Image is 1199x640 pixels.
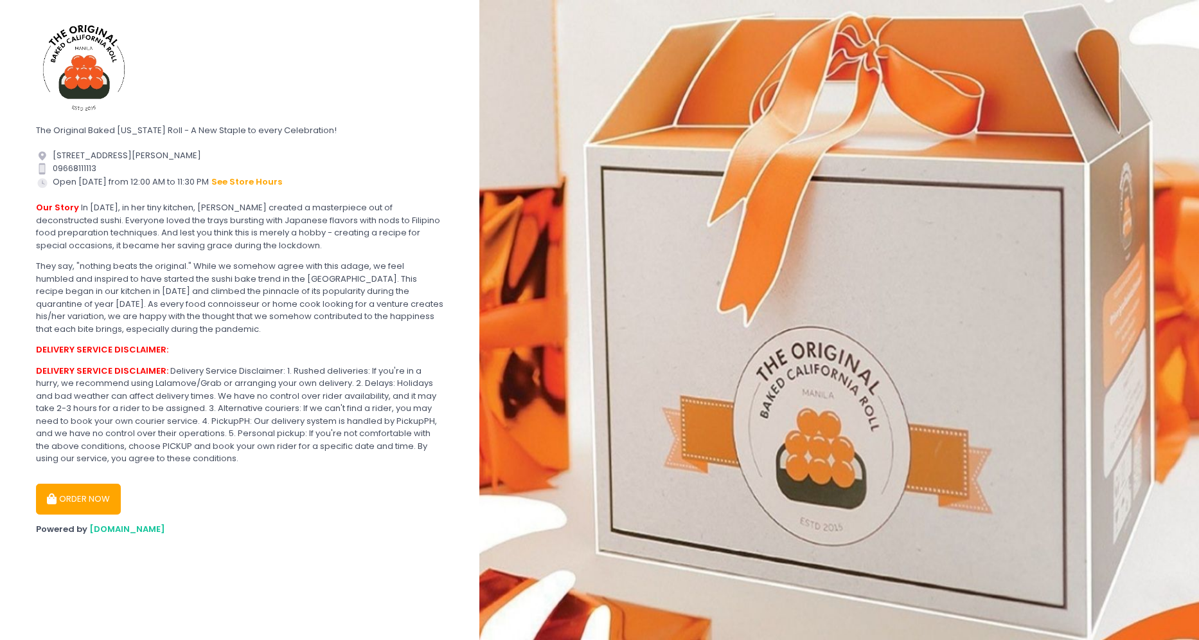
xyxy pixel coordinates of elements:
[36,365,443,465] div: Delivery Service Disclaimer: 1. Rushed deliveries: If you're in a hurry, we recommend using Lalam...
[36,19,132,116] img: The Original Baked California Roll
[36,201,79,214] b: Our Story
[36,201,443,251] div: In [DATE], in her tiny kitchen, [PERSON_NAME] created a masterpiece out of deconstructed sushi. E...
[36,343,168,356] b: DELIVERY SERVICE DISCLAIMER:
[211,175,283,189] button: see store hours
[89,523,165,535] a: [DOMAIN_NAME]
[36,523,443,536] div: Powered by
[36,175,443,189] div: Open [DATE] from 12:00 AM to 11:30 PM
[36,484,121,515] button: ORDER NOW
[36,149,443,162] div: [STREET_ADDRESS][PERSON_NAME]
[36,124,443,137] div: The Original Baked [US_STATE] Roll - A New Staple to every Celebration!
[36,162,443,175] div: 09668111113
[36,365,168,377] b: DELIVERY SERVICE DISCLAIMER:
[36,260,443,335] div: They say, "nothing beats the original." While we somehow agree with this adage, we feel humbled a...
